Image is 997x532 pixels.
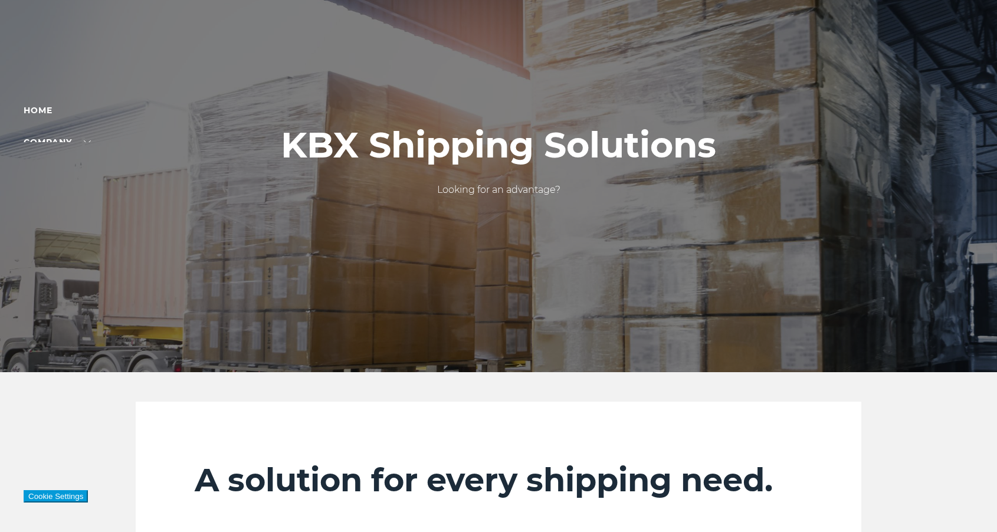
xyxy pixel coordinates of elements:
a: Home [24,105,53,116]
h2: A solution for every shipping need. [195,461,802,500]
h1: KBX Shipping Solutions [281,125,716,165]
a: Company [24,137,91,147]
button: Cookie Settings [24,490,88,503]
p: Looking for an advantage? [281,183,716,197]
